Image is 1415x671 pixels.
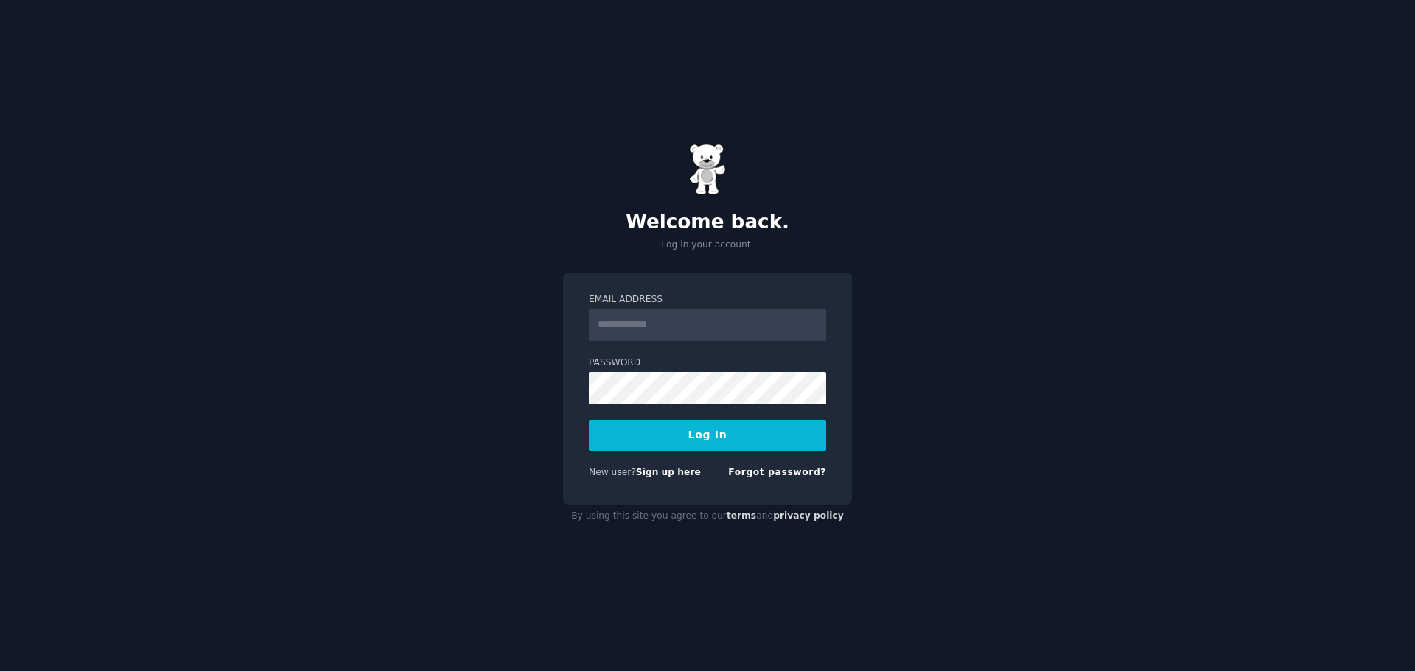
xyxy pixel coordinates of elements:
span: New user? [589,467,636,477]
button: Log In [589,420,826,451]
a: terms [727,510,756,521]
h2: Welcome back. [563,211,852,234]
label: Email Address [589,293,826,306]
a: Forgot password? [728,467,826,477]
p: Log in your account. [563,239,852,252]
label: Password [589,356,826,370]
a: Sign up here [636,467,701,477]
img: Gummy Bear [689,144,726,195]
div: By using this site you agree to our and [563,505,852,528]
a: privacy policy [773,510,844,521]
